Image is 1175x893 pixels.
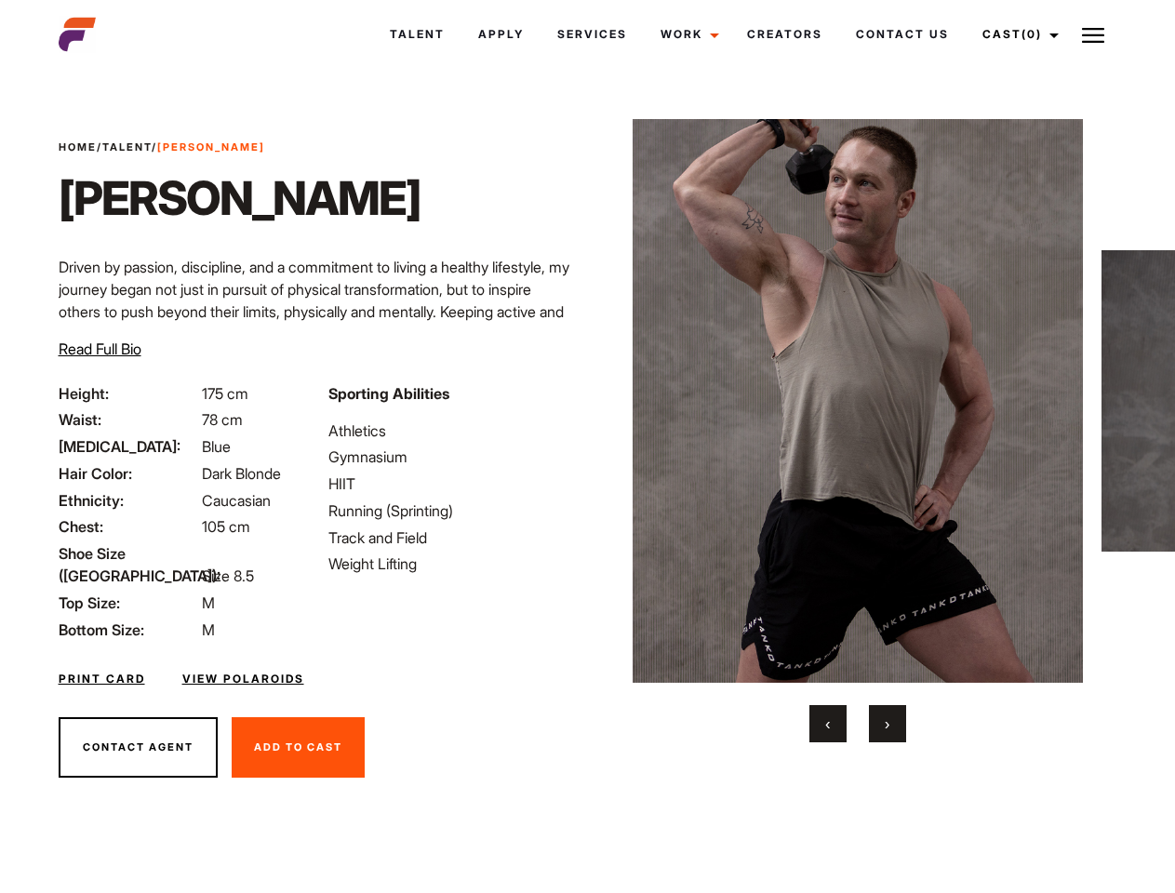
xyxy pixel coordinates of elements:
[644,9,730,60] a: Work
[373,9,461,60] a: Talent
[328,420,576,442] li: Athletics
[59,462,198,485] span: Hair Color:
[328,526,576,549] li: Track and Field
[839,9,966,60] a: Contact Us
[202,566,254,585] span: Size 8.5
[59,338,141,360] button: Read Full Bio
[59,717,218,779] button: Contact Agent
[59,542,198,587] span: Shoe Size ([GEOGRAPHIC_DATA]):
[157,140,265,153] strong: [PERSON_NAME]
[966,9,1070,60] a: Cast(0)
[59,140,97,153] a: Home
[59,619,198,641] span: Bottom Size:
[730,9,839,60] a: Creators
[182,671,304,687] a: View Polaroids
[202,491,271,510] span: Caucasian
[59,489,198,512] span: Ethnicity:
[202,620,215,639] span: M
[59,408,198,431] span: Waist:
[885,714,889,733] span: Next
[328,384,449,403] strong: Sporting Abilities
[59,435,198,458] span: [MEDICAL_DATA]:
[202,437,231,456] span: Blue
[202,517,250,536] span: 105 cm
[202,593,215,612] span: M
[59,256,577,367] p: Driven by passion, discipline, and a commitment to living a healthy lifestyle, my journey began n...
[328,553,576,575] li: Weight Lifting
[461,9,541,60] a: Apply
[202,384,248,403] span: 175 cm
[825,714,830,733] span: Previous
[59,671,145,687] a: Print Card
[541,9,644,60] a: Services
[232,717,365,779] button: Add To Cast
[328,446,576,468] li: Gymnasium
[102,140,152,153] a: Talent
[328,473,576,495] li: HIIT
[59,140,265,155] span: / /
[59,16,96,53] img: cropped-aefm-brand-fav-22-square.png
[1021,27,1042,41] span: (0)
[59,515,198,538] span: Chest:
[59,170,421,226] h1: [PERSON_NAME]
[254,740,342,753] span: Add To Cast
[59,382,198,405] span: Height:
[328,500,576,522] li: Running (Sprinting)
[1082,24,1104,47] img: Burger icon
[59,592,198,614] span: Top Size:
[59,340,141,358] span: Read Full Bio
[202,464,281,483] span: Dark Blonde
[202,410,243,429] span: 78 cm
